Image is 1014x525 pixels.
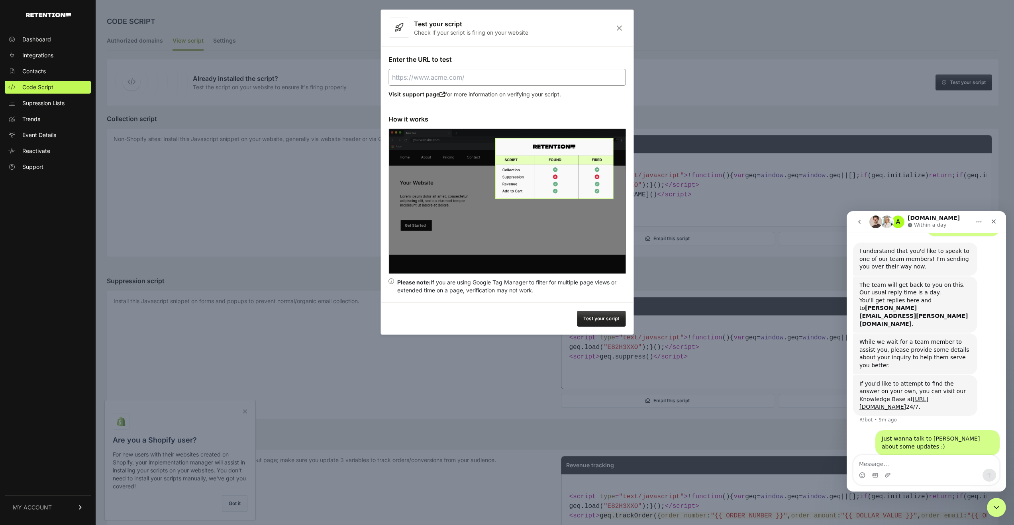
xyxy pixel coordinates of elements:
[5,33,91,46] a: Dashboard
[5,495,91,519] a: MY ACCOUNT
[5,145,91,157] a: Reactivate
[987,498,1006,517] iframe: Intercom live chat
[26,13,71,17] img: Retention.com
[22,35,51,43] span: Dashboard
[847,211,1006,492] iframe: Intercom live chat
[22,83,53,91] span: Code Script
[22,147,50,155] span: Reactivate
[388,129,626,274] img: verify script installation
[388,91,445,98] a: Visit support page
[13,503,52,511] span: MY ACCOUNT
[5,49,91,62] a: Integrations
[5,161,91,173] a: Support
[388,90,626,98] p: for more information on verifying your script.
[5,65,91,78] a: Contacts
[22,131,56,139] span: Event Details
[22,67,46,75] span: Contacts
[22,51,53,59] span: Integrations
[22,99,65,107] span: Supression Lists
[414,19,528,29] h3: Test your script
[388,114,626,124] h3: How it works
[22,115,40,123] span: Trends
[414,29,528,37] p: Check if your script is firing on your website
[5,129,91,141] a: Event Details
[577,311,626,327] button: Test your script
[388,55,452,63] label: Enter the URL to test
[388,69,626,86] input: https://www.acme.com/
[5,113,91,125] a: Trends
[5,97,91,110] a: Supression Lists
[22,163,43,171] span: Support
[613,25,626,31] i: Close
[397,279,431,286] strong: Please note:
[397,278,626,294] div: If you are using Google Tag Manager to filter for multiple page views or extended time on a page,...
[5,81,91,94] a: Code Script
